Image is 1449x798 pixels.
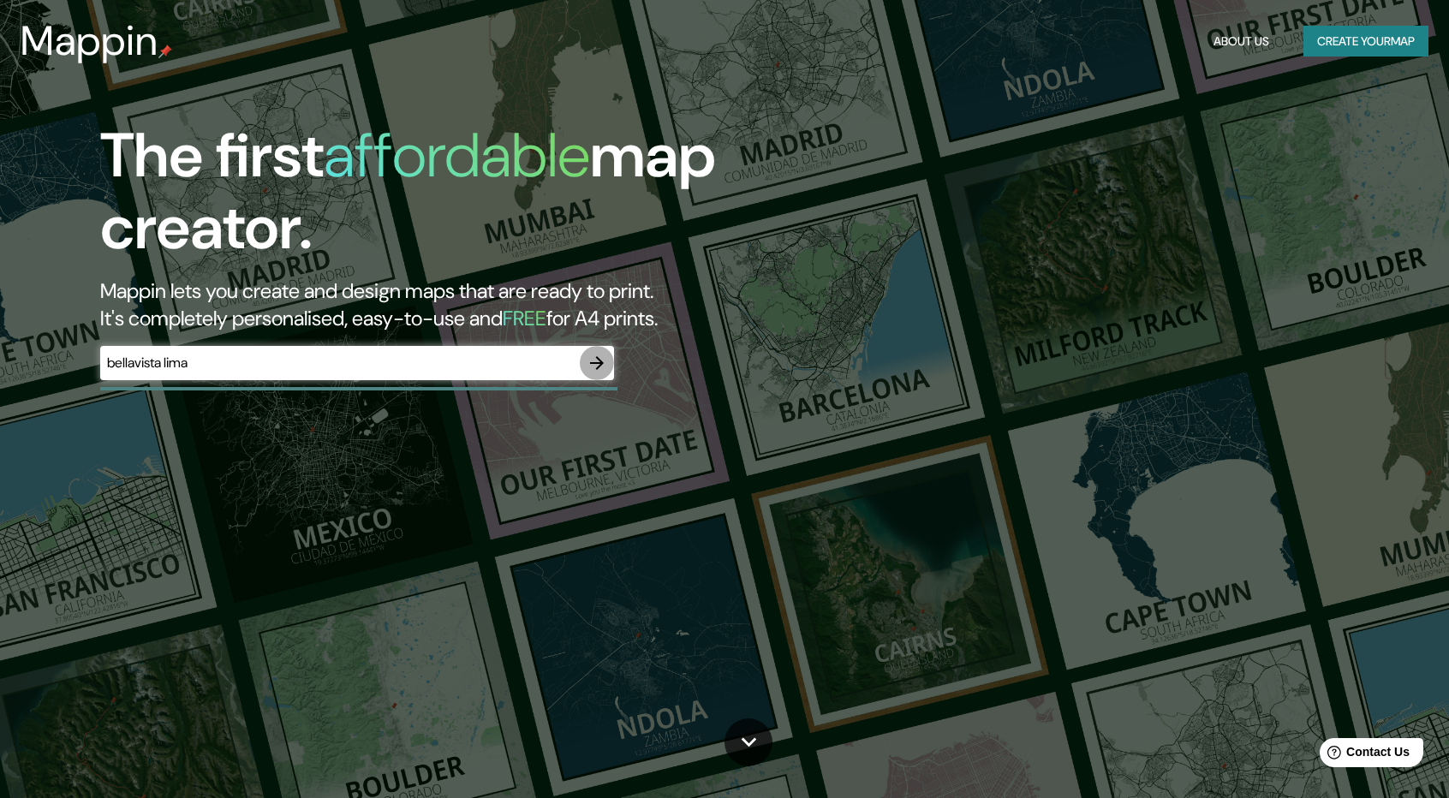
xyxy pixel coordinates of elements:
input: Choose your favourite place [100,353,580,372]
img: mappin-pin [158,45,172,58]
iframe: Help widget launcher [1297,731,1430,779]
h5: FREE [503,305,546,331]
button: About Us [1207,26,1276,57]
h1: affordable [324,116,590,195]
button: Create yourmap [1303,26,1428,57]
h3: Mappin [21,17,158,65]
h1: The first map creator. [100,120,825,277]
h2: Mappin lets you create and design maps that are ready to print. It's completely personalised, eas... [100,277,825,332]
